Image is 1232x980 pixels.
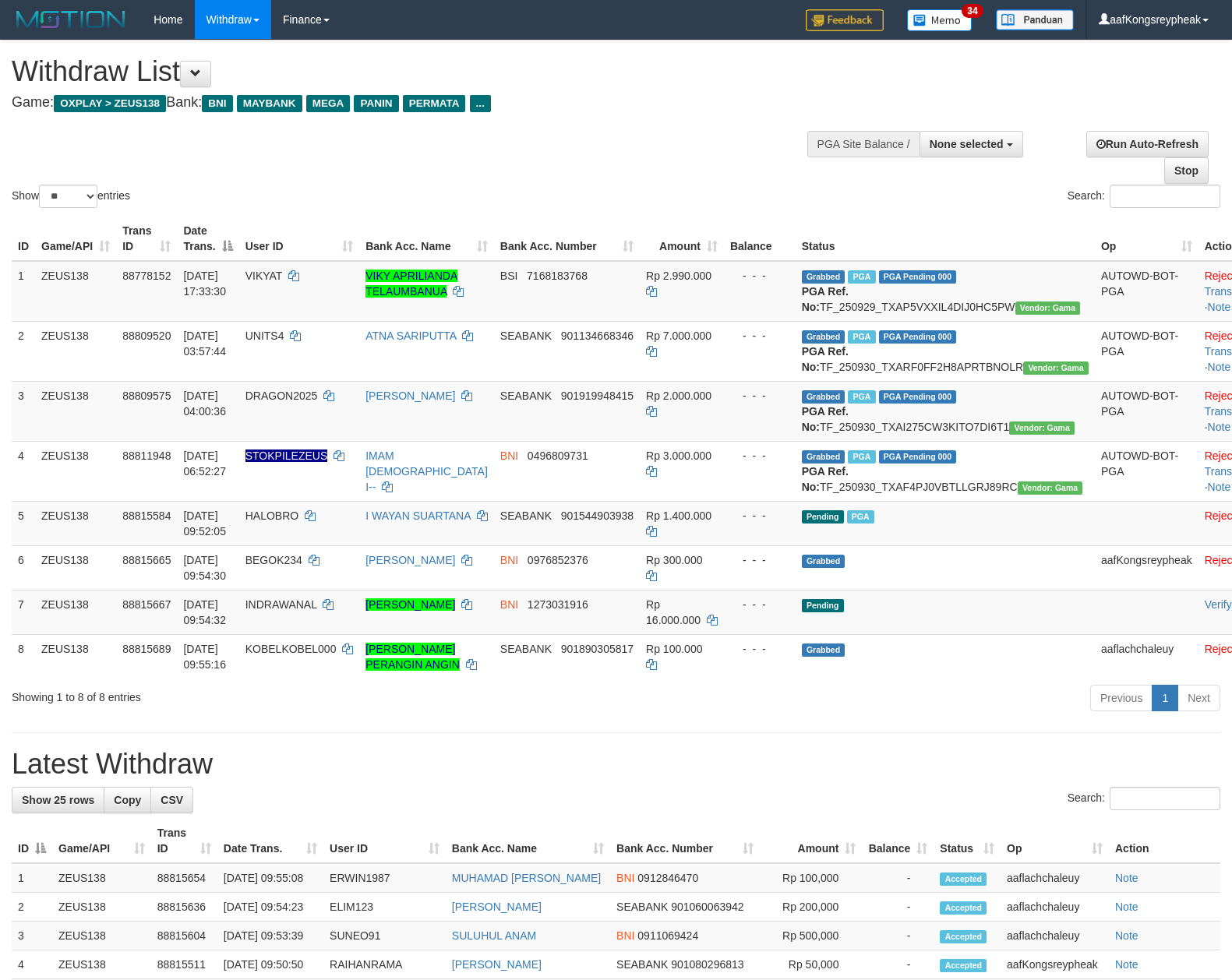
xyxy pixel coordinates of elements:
[1023,361,1089,375] span: Vendor URL: https://trx31.1velocity.biz
[1115,958,1138,971] a: Note
[930,138,1004,150] span: None selected
[500,270,518,282] span: BSI
[862,819,934,863] th: Balance: activate to sort column ascending
[920,131,1023,157] button: None selected
[1018,481,1083,495] span: Vendor URL: https://trx31.1velocity.biz
[323,950,446,979] td: RAIHANRAMA
[12,321,35,381] td: 2
[862,922,934,950] td: -
[646,330,711,342] span: Rp 7.000.000
[245,330,284,342] span: UNITS4
[35,217,116,261] th: Game/API: activate to sort column ascending
[1001,950,1109,979] td: aafKongsreypheak
[528,598,588,611] span: Copy 1273031916 to clipboard
[323,819,446,863] th: User ID: activate to sort column ascending
[114,794,141,806] span: Copy
[802,555,845,568] span: Grabbed
[646,509,711,522] span: Rp 1.400.000
[1115,872,1138,884] a: Note
[802,345,849,373] b: PGA Ref. No:
[12,95,806,111] h4: Game: Bank:
[217,819,323,863] th: Date Trans.: activate to sort column ascending
[934,819,1001,863] th: Status: activate to sort column ascending
[646,449,711,462] span: Rp 3.000.000
[879,450,957,464] span: PGA Pending
[365,598,455,611] a: [PERSON_NAME]
[151,950,217,979] td: 88815511
[12,56,806,87] h1: Withdraw List
[52,922,151,950] td: ZEUS138
[116,217,177,261] th: Trans ID: activate to sort column ascending
[1115,901,1138,913] a: Note
[151,922,217,950] td: 88815604
[12,787,104,813] a: Show 25 rows
[907,9,973,31] img: Button%20Memo.svg
[183,390,226,418] span: [DATE] 04:00:36
[500,330,552,342] span: SEABANK
[962,4,983,18] span: 34
[12,749,1220,780] h1: Latest Withdraw
[323,863,446,893] td: ERWIN1987
[637,872,698,884] span: Copy 0912846470 to clipboard
[807,131,920,157] div: PGA Site Balance /
[646,270,711,282] span: Rp 2.990.000
[12,893,52,922] td: 2
[1095,441,1198,501] td: AUTOWD-BOT-PGA
[940,872,987,886] span: Accepted
[1090,685,1153,711] a: Previous
[862,893,934,922] td: -
[12,819,52,863] th: ID: activate to sort column descending
[1095,634,1198,679] td: aaflachchaleuy
[354,95,398,112] span: PANIN
[452,901,542,913] a: [PERSON_NAME]
[1152,685,1178,711] a: 1
[1001,893,1109,922] td: aaflachchaleuy
[730,268,789,284] div: - - -
[796,261,1095,322] td: TF_250929_TXAP5VXXIL4DIJ0HC5PW
[52,893,151,922] td: ZEUS138
[1086,131,1209,157] a: Run Auto-Refresh
[879,390,957,404] span: PGA Pending
[1177,685,1220,711] a: Next
[323,922,446,950] td: SUNEO91
[35,441,116,501] td: ZEUS138
[22,794,94,806] span: Show 25 rows
[802,465,849,493] b: PGA Ref. No:
[122,598,171,611] span: 88815667
[561,390,634,402] span: Copy 901919948415 to clipboard
[365,390,455,402] a: [PERSON_NAME]
[446,819,610,863] th: Bank Acc. Name: activate to sort column ascending
[671,901,743,913] span: Copy 901060063942 to clipboard
[1164,157,1209,184] a: Stop
[452,872,601,884] a: MUHAMAD [PERSON_NAME]
[996,9,1074,30] img: panduan.png
[52,863,151,893] td: ZEUS138
[12,590,35,634] td: 7
[730,508,789,523] div: - - -
[848,270,875,284] span: Marked by aafchomsokheang
[245,270,282,282] span: VIKYAT
[1095,545,1198,590] td: aafKongsreypheak
[104,787,151,813] a: Copy
[879,270,957,284] span: PGA Pending
[500,390,552,402] span: SEABANK
[122,643,171,655] span: 88815689
[122,509,171,522] span: 88815584
[1001,922,1109,950] td: aaflachchaleuy
[1001,863,1109,893] td: aaflachchaleuy
[802,270,845,284] span: Grabbed
[802,390,845,404] span: Grabbed
[730,597,789,612] div: - - -
[1095,261,1198,322] td: AUTOWD-BOT-PGA
[806,9,884,31] img: Feedback.jpg
[1001,819,1109,863] th: Op: activate to sort column ascending
[802,643,845,657] span: Grabbed
[365,330,456,342] a: ATNA SARIPUTTA
[365,643,460,671] a: [PERSON_NAME] PERANGIN ANGIN
[1009,421,1075,435] span: Vendor URL: https://trx31.1velocity.biz
[610,819,760,863] th: Bank Acc. Number: activate to sort column ascending
[760,819,863,863] th: Amount: activate to sort column ascending
[359,217,494,261] th: Bank Acc. Name: activate to sort column ascending
[35,381,116,441] td: ZEUS138
[35,261,116,322] td: ZEUS138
